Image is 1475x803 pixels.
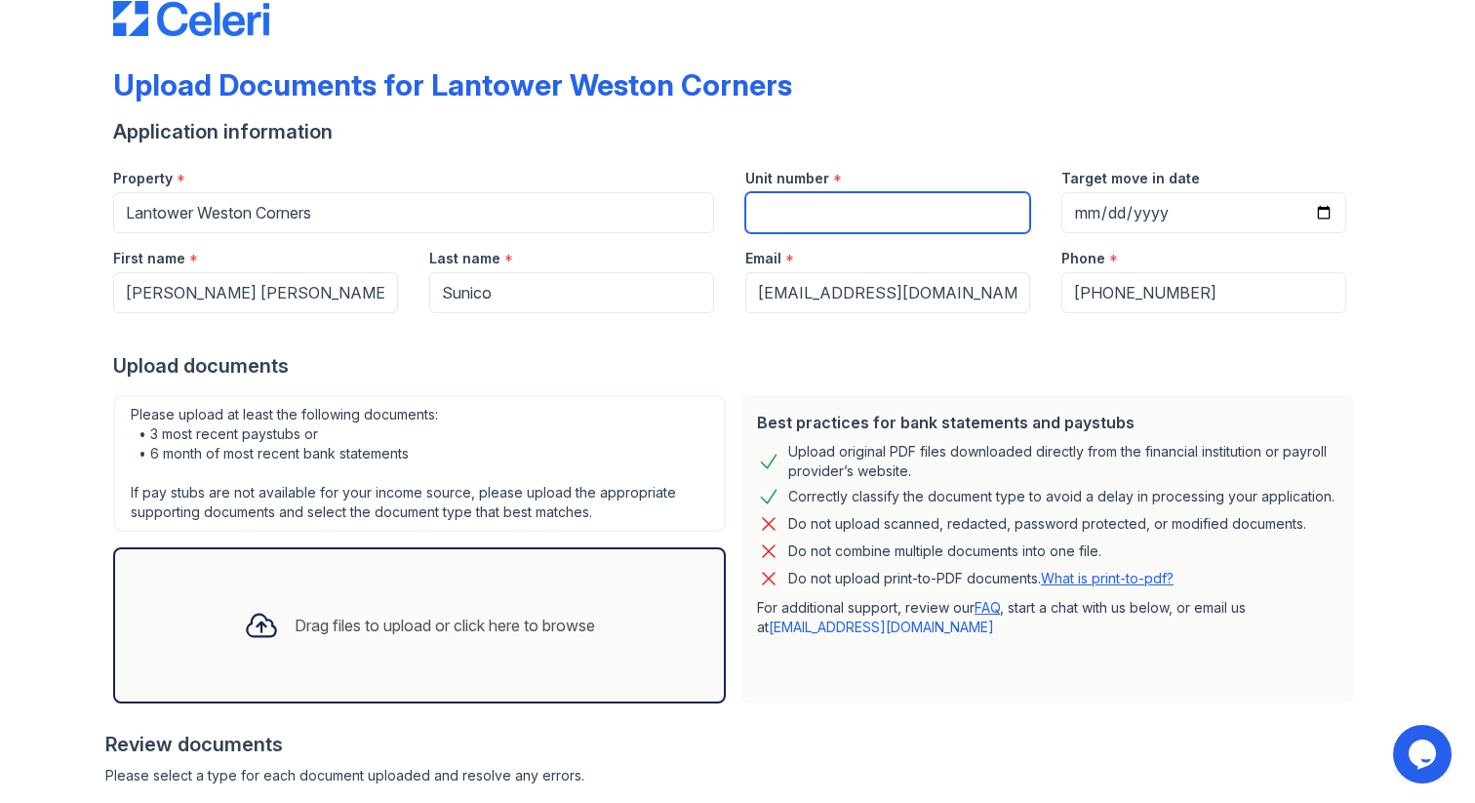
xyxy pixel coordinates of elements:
[113,169,173,188] label: Property
[113,118,1362,145] div: Application information
[113,249,185,268] label: First name
[113,352,1362,380] div: Upload documents
[429,249,500,268] label: Last name
[105,766,1362,785] div: Please select a type for each document uploaded and resolve any errors.
[1393,725,1455,783] iframe: chat widget
[788,540,1101,563] div: Do not combine multiple documents into one file.
[113,67,792,102] div: Upload Documents for Lantower Weston Corners
[113,395,726,532] div: Please upload at least the following documents: • 3 most recent paystubs or • 6 month of most rec...
[295,614,595,637] div: Drag files to upload or click here to browse
[788,485,1335,508] div: Correctly classify the document type to avoid a delay in processing your application.
[788,569,1174,588] p: Do not upload print-to-PDF documents.
[745,169,829,188] label: Unit number
[757,598,1338,637] p: For additional support, review our , start a chat with us below, or email us at
[769,619,994,635] a: [EMAIL_ADDRESS][DOMAIN_NAME]
[113,1,269,36] img: CE_Logo_Blue-a8612792a0a2168367f1c8372b55b34899dd931a85d93a1a3d3e32e68fde9ad4.png
[1041,570,1174,586] a: What is print-to-pdf?
[788,512,1306,536] div: Do not upload scanned, redacted, password protected, or modified documents.
[788,442,1338,481] div: Upload original PDF files downloaded directly from the financial institution or payroll provider’...
[105,731,1362,758] div: Review documents
[975,599,1000,616] a: FAQ
[757,411,1338,434] div: Best practices for bank statements and paystubs
[745,249,781,268] label: Email
[1061,249,1105,268] label: Phone
[1061,169,1200,188] label: Target move in date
